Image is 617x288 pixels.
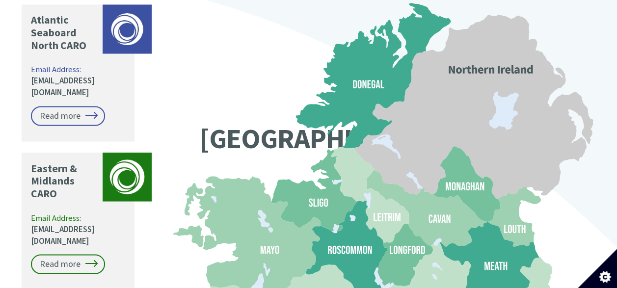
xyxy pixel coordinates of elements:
p: Email Address: [31,64,127,99]
p: Email Address: [31,212,127,247]
a: [EMAIL_ADDRESS][DOMAIN_NAME] [31,75,95,98]
button: Set cookie preferences [578,249,617,288]
a: Read more [31,254,105,274]
text: [GEOGRAPHIC_DATA] [199,121,451,156]
a: [EMAIL_ADDRESS][DOMAIN_NAME] [31,223,95,246]
p: Atlantic Seaboard North CARO [31,14,98,52]
a: Read more [31,106,105,126]
p: Eastern & Midlands CARO [31,162,98,200]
